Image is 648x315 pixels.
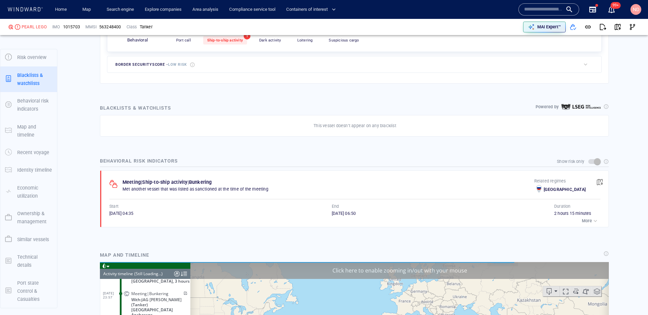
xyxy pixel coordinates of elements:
[17,53,47,61] p: Risk overview
[123,186,534,192] p: Met another vessel that was listed as sanctioned at the time of the meeting
[17,123,52,139] p: Map and timeline
[3,63,90,82] dl: [DATE] 00:17ETA change[DATE] 10:00[DATE] 10:00
[0,118,57,144] button: Map and timeline
[31,126,90,141] span: [GEOGRAPHIC_DATA] Anchorage, [GEOGRAPHIC_DATA], an hour
[3,86,21,94] span: [DATE] 00:32
[619,285,643,310] iframe: Chat
[314,123,396,129] p: This vessel doesn’t appear on any blacklist
[0,127,57,134] a: Map and timeline
[536,104,559,110] p: Powered by
[0,76,57,82] a: Blacklists & watchlists
[0,205,57,231] button: Ownership & management
[94,189,115,196] div: 500km
[443,24,460,34] button: Export vessel information
[63,24,80,30] span: 1015703
[74,7,80,17] div: Compliance Activities
[625,20,640,34] button: Visual Link Analysis
[142,4,184,16] a: Explore companies
[610,20,625,34] button: View on map
[42,155,62,160] span: BELFORCE
[140,24,153,30] div: Tanker
[92,199,122,207] a: Mapbox logo
[127,24,137,30] p: Class
[3,178,90,211] dl: [DATE] 08:22Meeting|OtherWith:DIJAYA-10(Cargo)[GEOGRAPHIC_DATA] Anchorage, [GEOGRAPHIC_DATA], an ...
[420,203,438,208] a: Mapbox
[207,38,243,42] span: Ship-to-ship activity
[109,203,118,209] p: Start
[31,160,90,175] span: [GEOGRAPHIC_DATA] Anchorage, [GEOGRAPHIC_DATA], 6 hours
[3,182,21,191] span: [DATE] 08:22
[127,37,148,44] p: Behavioral
[611,2,621,9] span: 99+
[474,203,507,208] a: Improve this map
[17,253,52,269] p: Technical details
[52,24,60,30] p: IMO
[99,24,121,30] div: 563248400
[470,24,480,34] div: Toggle vessel historical path
[42,35,82,40] div: JAG PRERANA
[42,189,61,194] div: DIJAYA-10
[0,161,57,179] button: Identity timeline
[77,4,99,16] button: Map
[31,155,76,160] span: With: (Cargo)
[0,274,57,308] button: Port state Control & Casualties
[17,235,49,244] p: Similar vessels
[31,92,90,108] span: Singapore [GEOGRAPHIC_DATA], 14 hours
[115,62,187,67] span: border security score -
[99,103,172,113] div: Blacklists & watchlists
[17,279,52,304] p: Port state Control & Casualties
[31,194,90,209] span: [GEOGRAPHIC_DATA] Anchorage, [GEOGRAPHIC_DATA], an hour
[31,74,56,79] span: [DATE] 10:00
[0,236,57,242] a: Similar vessels
[523,22,566,32] button: MAI Expert™
[566,20,580,34] button: Add to vessel list
[3,144,90,178] dl: [DATE] 08:22Meeting|BunkeringWith:BELFORCE(Cargo)[GEOGRAPHIC_DATA] Anchorage, [GEOGRAPHIC_DATA], ...
[17,184,52,200] p: Economic utilization
[329,38,359,42] span: Suspicious cargo
[31,121,89,126] span: With: (Tanker)
[82,115,88,119] span: Edit activity risk
[80,4,96,16] a: Map
[104,4,137,16] a: Search engine
[332,211,356,216] span: [DATE] 06:50
[3,29,21,37] span: [DATE] 23:57
[188,178,189,186] p: |
[31,29,69,34] span: Meeting|Bunkering
[17,209,52,226] p: Ownership & management
[595,20,610,34] button: Export report
[0,54,57,60] a: Risk overview
[3,115,21,123] span: [DATE] 06:50
[168,62,187,67] span: Low risk
[0,188,57,195] a: Economic utilization
[582,218,592,224] p: More
[31,11,90,22] span: [GEOGRAPHIC_DATA], [GEOGRAPHIC_DATA], 3 hours
[554,203,571,209] p: Duration
[439,203,472,208] a: OpenStreetMap
[0,287,57,294] a: Port state Control & Casualties
[42,121,73,126] span: CEDAR EXPRESS
[189,178,212,186] p: Bunkering
[113,171,142,181] div: [DATE] - [DATE]
[3,149,21,157] span: [DATE] 08:22
[94,170,156,182] button: 2 days[DATE]-[DATE]
[34,7,63,17] div: (Still Loading...)
[17,97,52,113] p: Behavioral risk indicators
[3,7,33,17] div: Activity timeline
[31,45,90,60] span: [GEOGRAPHIC_DATA] Anchorage, [GEOGRAPHIC_DATA], 8 hours
[480,24,491,34] div: tooltips.createAOI
[17,71,52,88] p: Blacklists & watchlists
[0,248,57,274] button: Technical details
[226,4,278,16] button: Compliance service tool
[332,203,339,209] p: End
[0,144,57,161] button: Recent voyage
[85,24,97,30] p: MMSI
[99,173,112,178] span: 2 days
[592,175,607,190] button: View on map
[3,68,21,76] span: [DATE] 00:17
[607,5,616,13] div: Notification center
[82,149,88,153] span: Edit activity risk
[17,166,52,174] p: Identity timeline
